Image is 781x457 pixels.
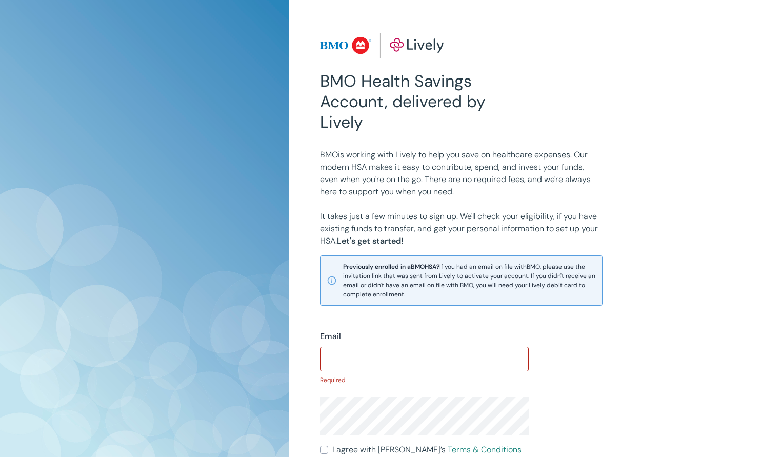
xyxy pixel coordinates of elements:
p: It takes just a few minutes to sign up. We'll check your eligibility, if you have existing funds ... [320,210,603,247]
a: Terms & Conditions [448,444,522,455]
img: Lively [320,33,444,58]
strong: Previously enrolled in a BMO HSA? [343,263,439,271]
span: If you had an email on file with BMO , please use the invitation link that was sent from Lively t... [343,262,596,299]
p: Required [320,375,529,385]
strong: Let's get started! [337,235,404,246]
label: Email [320,330,341,343]
p: BMO is working with Lively to help you save on healthcare expenses. Our modern HSA makes it easy ... [320,149,603,198]
h2: BMO Health Savings Account, delivered by Lively [320,71,529,132]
